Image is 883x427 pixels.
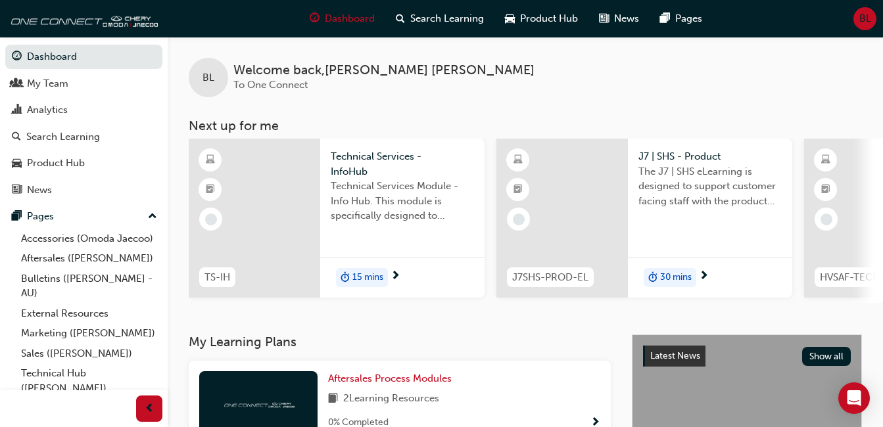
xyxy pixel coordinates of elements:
[233,63,535,78] span: Welcome back , [PERSON_NAME] [PERSON_NAME]
[145,401,155,417] span: prev-icon
[205,213,217,225] span: learningRecordVerb_NONE-icon
[513,213,525,225] span: learningRecordVerb_NONE-icon
[513,152,523,169] span: learningResourceType_ELEARNING-icon
[5,42,162,204] button: DashboardMy TeamAnalyticsSearch LearningProduct HubNews
[27,209,54,224] div: Pages
[385,5,494,32] a: search-iconSearch Learning
[675,11,702,26] span: Pages
[496,139,792,298] a: J7SHS-PROD-ELJ7 | SHS - ProductThe J7 | SHS eLearning is designed to support customer facing staf...
[204,270,230,285] span: TS-IH
[699,271,709,282] span: next-icon
[16,363,162,398] a: Technical Hub ([PERSON_NAME])
[12,158,22,169] span: car-icon
[638,149,782,164] span: J7 | SHS - Product
[494,5,588,32] a: car-iconProduct Hub
[5,45,162,69] a: Dashboard
[16,248,162,269] a: Aftersales ([PERSON_NAME])
[299,5,385,32] a: guage-iconDashboard
[650,5,713,32] a: pages-iconPages
[614,11,639,26] span: News
[27,102,68,118] div: Analytics
[12,185,22,196] span: news-icon
[26,129,100,145] div: Search Learning
[328,391,338,407] span: book-icon
[505,11,515,27] span: car-icon
[189,334,611,349] h3: My Learning Plans
[802,347,851,366] button: Show all
[331,149,474,179] span: Technical Services - InfoHub
[206,152,215,169] span: learningResourceType_ELEARNING-icon
[341,269,350,286] span: duration-icon
[638,164,782,209] span: The J7 | SHS eLearning is designed to support customer facing staff with the product and sales in...
[391,271,400,282] span: next-icon
[328,371,457,386] a: Aftersales Process Modules
[660,270,692,285] span: 30 mins
[650,350,700,361] span: Latest News
[513,181,523,198] span: booktick-icon
[12,51,22,63] span: guage-icon
[5,151,162,175] a: Product Hub
[233,79,308,91] span: To One Connect
[5,72,162,96] a: My Team
[7,5,158,32] img: oneconnect
[222,397,295,410] img: oneconnect
[821,181,830,198] span: booktick-icon
[331,179,474,223] span: Technical Services Module - Info Hub. This module is specifically designed to address the require...
[410,11,484,26] span: Search Learning
[5,204,162,229] button: Pages
[599,11,609,27] span: news-icon
[16,344,162,364] a: Sales ([PERSON_NAME])
[352,270,383,285] span: 15 mins
[396,11,405,27] span: search-icon
[660,11,670,27] span: pages-icon
[12,104,22,116] span: chart-icon
[520,11,578,26] span: Product Hub
[16,323,162,344] a: Marketing ([PERSON_NAME])
[859,11,871,26] span: BL
[168,118,883,133] h3: Next up for me
[16,269,162,303] a: Bulletins ([PERSON_NAME] - AU)
[5,125,162,149] a: Search Learning
[853,7,876,30] button: BL
[310,11,320,27] span: guage-icon
[512,270,588,285] span: J7SHS-PROD-EL
[838,382,870,414] div: Open Intercom Messenger
[821,213,832,225] span: learningRecordVerb_NONE-icon
[148,208,157,225] span: up-icon
[189,139,485,298] a: TS-IHTechnical Services - InfoHubTechnical Services Module - Info Hub. This module is specificall...
[27,183,52,198] div: News
[16,229,162,249] a: Accessories (Omoda Jaecoo)
[588,5,650,32] a: news-iconNews
[16,303,162,324] a: External Resources
[5,98,162,122] a: Analytics
[27,156,85,171] div: Product Hub
[325,11,375,26] span: Dashboard
[643,346,851,367] a: Latest NewsShow all
[203,70,214,85] span: BL
[12,78,22,90] span: people-icon
[648,269,657,286] span: duration-icon
[343,391,439,407] span: 2 Learning Resources
[821,152,830,169] span: learningResourceType_ELEARNING-icon
[12,131,21,143] span: search-icon
[5,178,162,202] a: News
[12,211,22,223] span: pages-icon
[206,181,215,198] span: booktick-icon
[328,372,452,384] span: Aftersales Process Modules
[27,76,68,91] div: My Team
